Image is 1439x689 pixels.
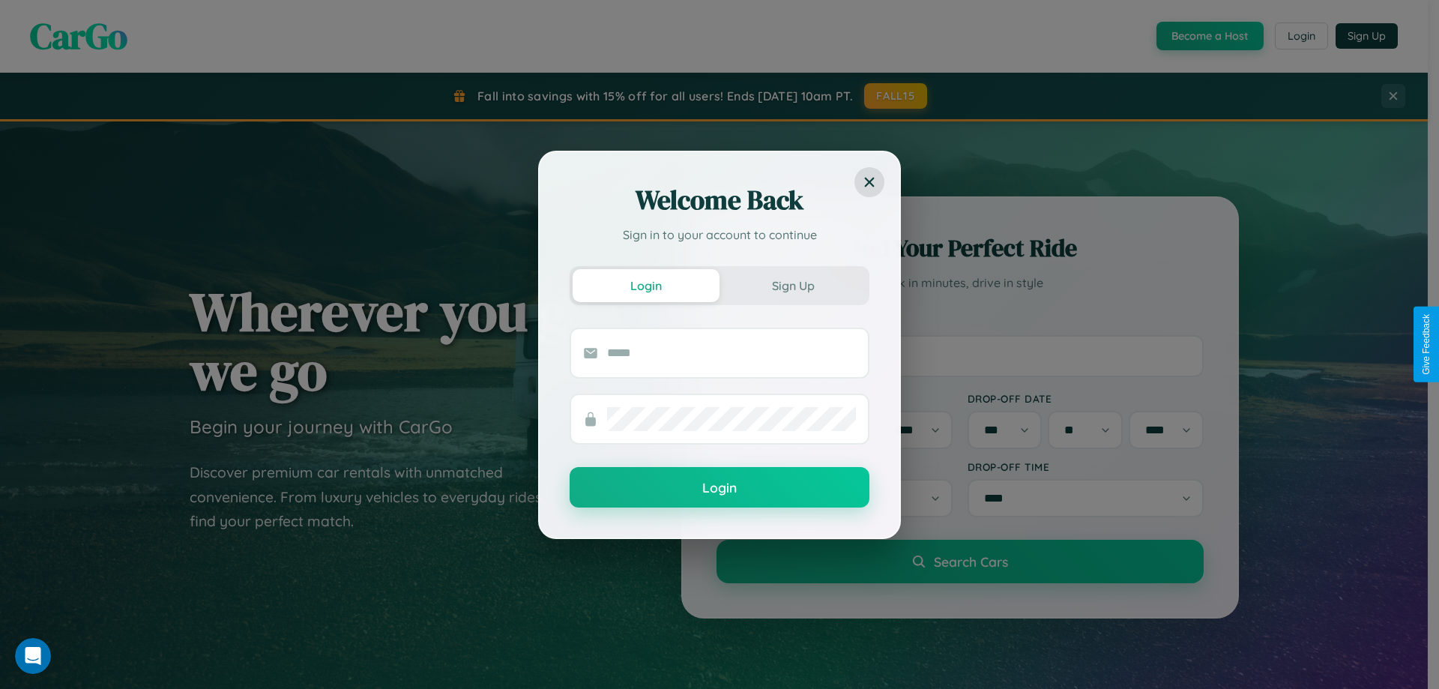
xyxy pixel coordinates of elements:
[570,182,869,218] h2: Welcome Back
[570,226,869,244] p: Sign in to your account to continue
[15,638,51,674] iframe: Intercom live chat
[719,269,866,302] button: Sign Up
[1421,314,1432,375] div: Give Feedback
[573,269,719,302] button: Login
[570,467,869,508] button: Login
